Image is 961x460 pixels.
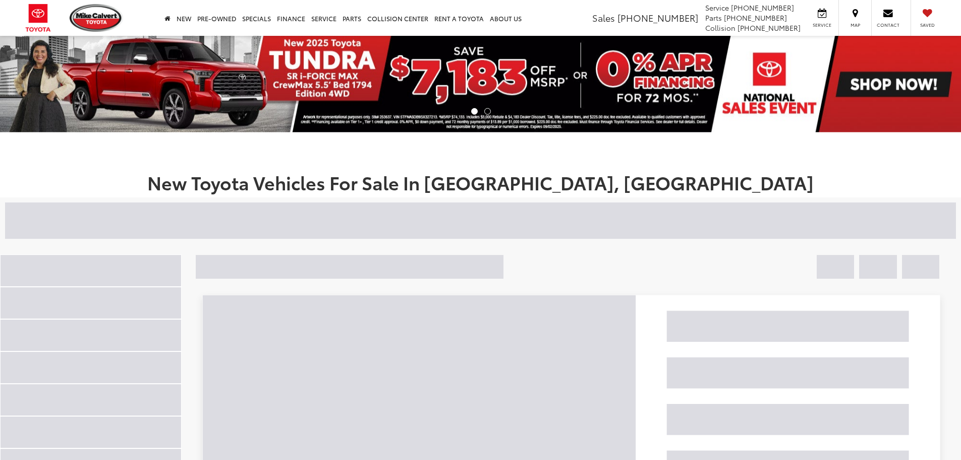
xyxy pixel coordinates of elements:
span: [PHONE_NUMBER] [738,23,801,33]
span: Map [844,22,866,28]
span: [PHONE_NUMBER] [724,13,787,23]
img: Mike Calvert Toyota [70,4,123,32]
span: Service [811,22,833,28]
span: Parts [705,13,722,23]
span: Saved [916,22,938,28]
span: [PHONE_NUMBER] [617,11,698,24]
span: Collision [705,23,736,33]
span: [PHONE_NUMBER] [731,3,794,13]
span: Sales [592,11,615,24]
span: Service [705,3,729,13]
span: Contact [877,22,899,28]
